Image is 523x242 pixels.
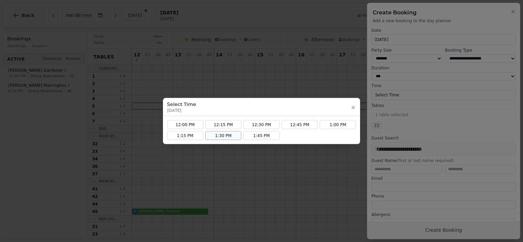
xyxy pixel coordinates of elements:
[243,131,280,140] button: 1:45 PM
[167,108,196,113] p: [DATE]
[205,120,242,129] button: 12:15 PM
[205,131,242,140] button: 1:30 PM
[243,120,280,129] button: 12:30 PM
[167,120,203,129] button: 12:00 PM
[320,120,356,129] button: 1:00 PM
[167,131,203,140] button: 1:15 PM
[167,101,196,108] h3: Select Time
[282,120,318,129] button: 12:45 PM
